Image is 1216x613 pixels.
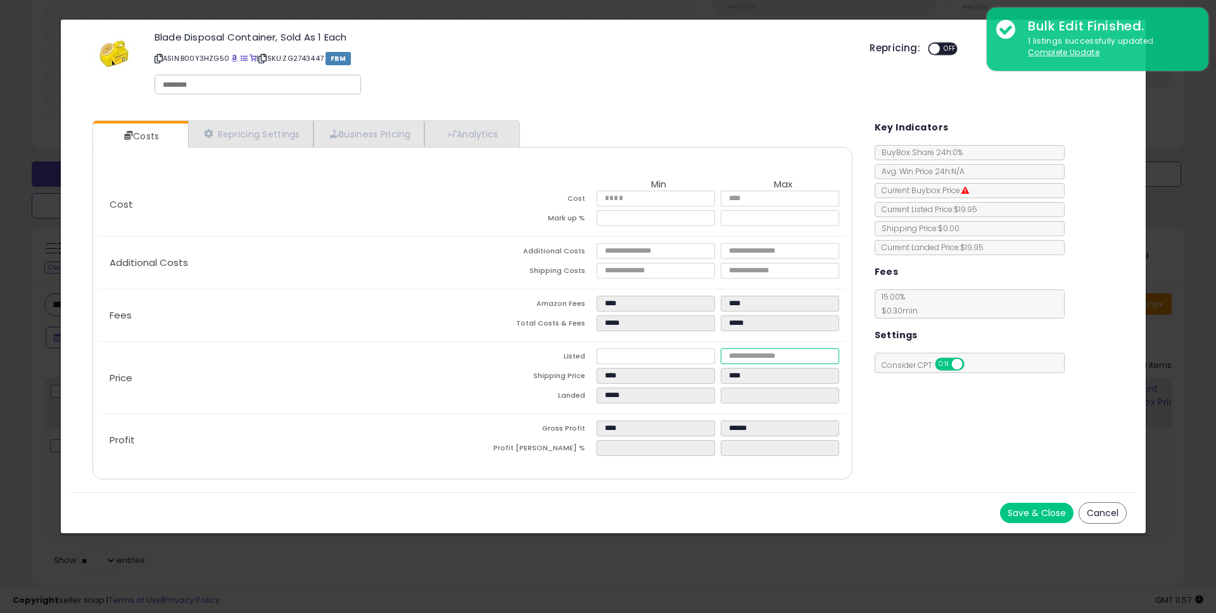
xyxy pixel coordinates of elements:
[1000,503,1073,523] button: Save & Close
[721,179,845,191] th: Max
[1079,502,1127,524] button: Cancel
[936,359,952,370] span: ON
[1018,17,1199,35] div: Bulk Edit Finished.
[961,187,969,194] i: Suppressed Buy Box
[875,242,984,253] span: Current Landed Price: $19.95
[472,210,597,230] td: Mark up %
[875,223,959,234] span: Shipping Price: $0.00
[155,32,851,42] h3: Blade Disposal Container, Sold As 1 Each
[875,360,981,370] span: Consider CPT:
[875,166,965,177] span: Avg. Win Price 24h: N/A
[472,368,597,388] td: Shipping Price
[472,243,597,263] td: Additional Costs
[875,204,977,215] span: Current Listed Price: $19.95
[875,185,969,196] span: Current Buybox Price:
[875,120,949,136] h5: Key Indicators
[326,52,351,65] span: FBM
[472,191,597,210] td: Cost
[250,53,256,63] a: Your listing only
[99,258,472,268] p: Additional Costs
[231,53,238,63] a: BuyBox page
[472,263,597,282] td: Shipping Costs
[99,373,472,383] p: Price
[93,123,187,149] a: Costs
[472,296,597,315] td: Amazon Fees
[875,264,899,280] h5: Fees
[940,44,960,54] span: OFF
[1028,47,1099,58] u: Complete Update
[472,348,597,368] td: Listed
[472,388,597,407] td: Landed
[472,315,597,335] td: Total Costs & Fees
[99,199,472,210] p: Cost
[94,32,132,70] img: 41j2DlUD1TL._SL60_.jpg
[424,121,518,147] a: Analytics
[875,327,918,343] h5: Settings
[870,43,920,53] h5: Repricing:
[1018,35,1199,59] div: 1 listings successfully updated.
[188,121,313,147] a: Repricing Settings
[962,359,982,370] span: OFF
[241,53,248,63] a: All offer listings
[597,179,721,191] th: Min
[99,310,472,320] p: Fees
[875,291,918,316] span: 15.00 %
[472,420,597,440] td: Gross Profit
[472,440,597,460] td: Profit [PERSON_NAME] %
[155,48,851,68] p: ASIN: B00Y3HZG50 | SKU: ZG2743447
[875,147,963,158] span: BuyBox Share 24h: 0%
[99,435,472,445] p: Profit
[313,121,424,147] a: Business Pricing
[875,305,918,316] span: $0.30 min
